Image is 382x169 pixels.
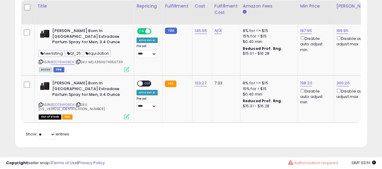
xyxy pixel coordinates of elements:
b: [PERSON_NAME] Born In [GEOGRAPHIC_DATA] Extradose Parfum Spray for Men, 3.4 Ounce [52,80,126,99]
div: Disable auto adjust min [300,35,329,53]
span: 2025-08-12 03:51 GMT [352,160,376,166]
a: Privacy Policy [78,160,105,166]
div: 15% for > $15 [243,86,293,92]
a: N/A [214,28,222,34]
a: B0DT6WG8DK [51,102,75,107]
span: FBM [53,67,64,72]
a: Terms of Use [52,160,77,166]
div: ASIN: [39,80,129,119]
div: Repricing [136,3,160,9]
a: B0DT6WG8DK [51,60,75,65]
small: FBA [165,80,176,87]
a: 199.95 [336,28,348,34]
div: Amazon AI [136,37,158,43]
span: FBA [62,114,72,119]
div: Fulfillment Cost [214,3,238,16]
div: Amazon AI [136,90,158,95]
span: All listings that are currently out of stock and unavailable for purchase on Amazon [39,114,61,119]
div: 7.33 [214,80,236,86]
div: Disable auto adjust max [336,35,370,47]
small: FBM [165,28,177,34]
div: $0.40 min [243,92,293,97]
a: 145.95 [195,28,207,34]
span: | SKU: MCA3614274350739 [75,60,123,64]
a: 198.20 [300,80,312,86]
span: Q1_25 [65,50,83,57]
div: Preset: [136,97,158,110]
div: Preset: [136,44,158,58]
img: 417vVInq06L._SL40_.jpg [39,80,51,93]
div: Min Price [300,3,331,9]
div: Amazon Fees [243,3,295,9]
span: OFF [150,29,160,34]
div: Title [37,3,131,9]
b: [PERSON_NAME] Born In [GEOGRAPHIC_DATA] Extradose Parfum Spray for Men, 3.4 Ounce [52,28,126,47]
div: $15.01 - $16.28 [243,51,293,56]
span: ON [138,29,145,34]
span: liquidation [84,50,111,57]
div: $0.40 min [243,39,293,44]
span: OFF [143,81,152,86]
span: Show: entries [26,131,69,137]
div: ASIN: [39,28,129,71]
img: 417vVInq06L._SL40_.jpg [39,28,51,40]
div: Fulfillment [165,3,189,9]
strong: Copyright [6,160,28,166]
div: 8% for <= $15 [243,28,293,34]
b: Reduced Prof. Rng. [243,46,282,51]
a: 123.27 [195,80,207,86]
small: Amazon Fees. [243,9,246,15]
span: | SKU: [US_VEHICLE_IDENTIFICATION_NUMBER] [39,102,105,111]
div: Cost [195,3,209,9]
div: [PERSON_NAME] [336,3,372,9]
div: 8% for <= $15 [243,80,293,86]
span: All listings currently available for purchase on Amazon [39,67,53,72]
a: 197.95 [300,28,312,34]
span: newlisting [39,50,65,57]
div: seller snap | | [6,160,105,166]
div: Disable auto adjust max [336,88,370,99]
div: Disable auto adjust min [300,88,329,105]
div: $15.01 - $16.28 [243,104,293,109]
a: 300.26 [336,80,350,86]
b: Reduced Prof. Rng. [243,98,282,103]
div: 15% for > $15 [243,34,293,39]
